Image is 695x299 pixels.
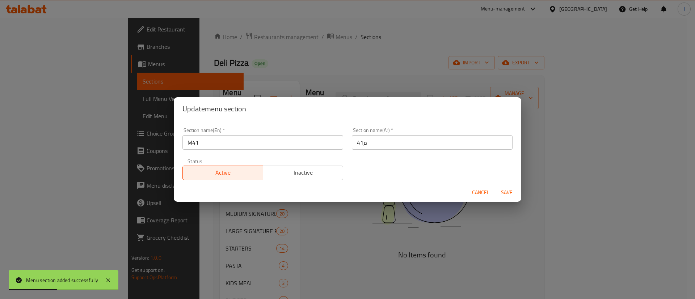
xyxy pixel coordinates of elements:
button: Inactive [263,166,344,180]
span: Save [498,188,515,197]
div: Menu section added successfully [26,276,98,284]
button: Save [495,186,518,199]
span: Active [186,167,260,178]
span: Cancel [472,188,489,197]
h2: Update menu section [182,103,513,115]
button: Active [182,166,263,180]
input: Please enter section name(ar) [352,135,513,150]
button: Cancel [469,186,492,199]
span: Inactive [266,167,341,178]
input: Please enter section name(en) [182,135,343,150]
